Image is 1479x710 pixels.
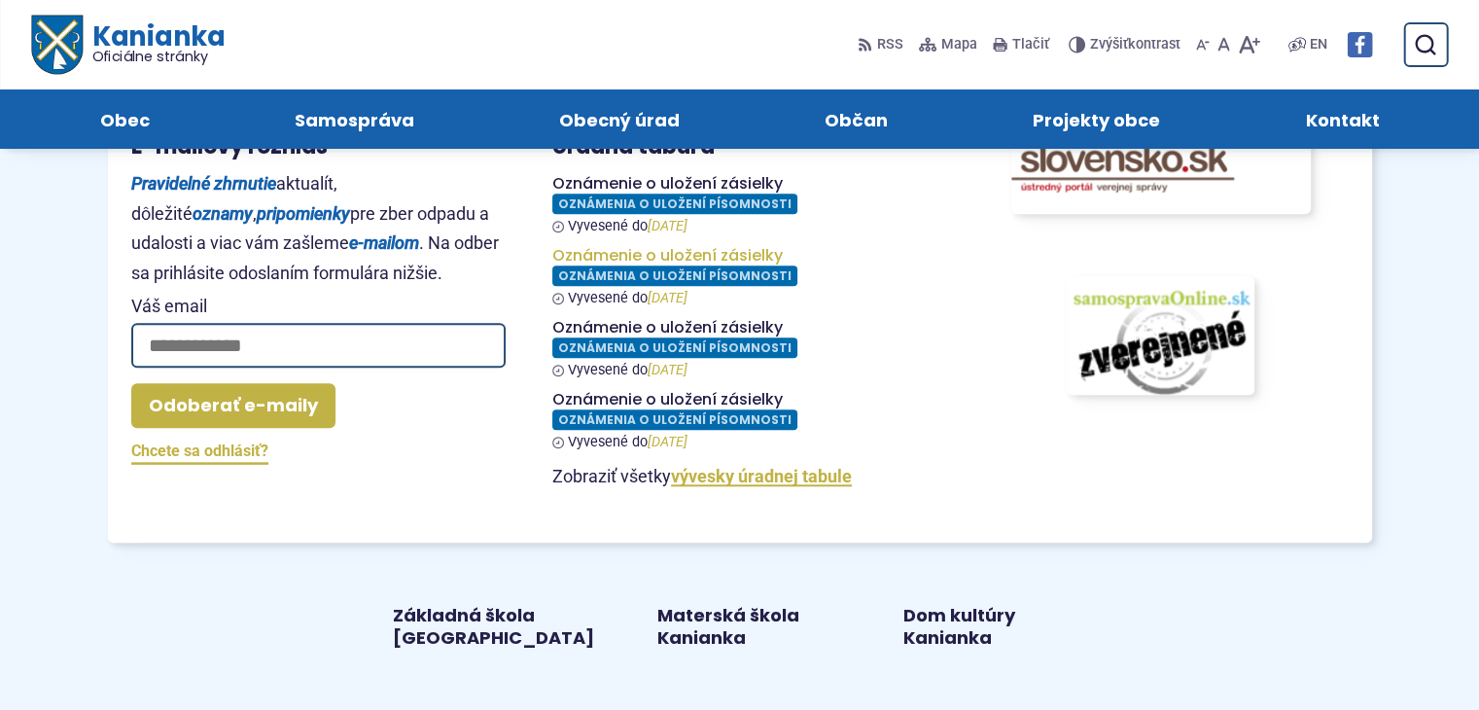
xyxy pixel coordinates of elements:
img: Odkaz na portál www.slovensko.sk [1011,135,1311,214]
span: Tlačiť [1012,37,1049,53]
span: Oficiálne stránky [91,50,225,63]
button: Zväčšiť veľkosť písma [1234,24,1264,65]
a: Občan [772,89,941,149]
span: Kontakt [1305,89,1379,149]
input: Váš email [131,323,506,368]
button: Zmenšiť veľkosť písma [1192,24,1214,65]
a: RSS [858,24,907,65]
a: Obec [47,89,202,149]
h4: Oznámenie o uložení zásielky [552,174,927,194]
span: Samospráva [295,89,414,149]
strong: oznamy [193,203,253,224]
a: Oznámenie o uložení zásielky Oznámenia o uložení písomnosti Vyvesené do[DATE] [552,318,927,378]
h3: Úradná tabuľa [552,135,715,159]
h4: Oznámenie o uložení zásielky [552,246,927,266]
a: Základná škola [GEOGRAPHIC_DATA] [395,605,594,650]
a: Oznámenie o uložení zásielky Oznámenia o uložení písomnosti Vyvesené do[DATE] [552,390,927,450]
a: Zobraziť celú úradnú tabuľu [671,466,852,486]
a: Dom kultúry Kanianka [886,605,1085,650]
button: Tlačiť [989,24,1053,65]
img: obrázok s odkazom na portál www.samospravaonline.sk, kde obec zverejňuje svoje zmluvy, faktúry a ... [1067,276,1254,395]
a: EN [1306,33,1331,56]
h1: Kanianka [82,23,224,64]
strong: e-mailom [349,232,419,253]
a: Projekty obce [980,89,1214,149]
span: Váš email [131,297,506,316]
span: Mapa [941,33,977,56]
span: Obecný úrad [559,89,680,149]
a: Kontakt [1252,89,1432,149]
h4: Oznámenie o uložení zásielky [552,390,927,409]
a: Mapa [915,24,981,65]
img: Prejsť na Facebook stránku [1347,32,1372,57]
button: Odoberať e-maily [131,383,335,428]
a: Chcete sa odhlásiť? [131,438,268,464]
span: Projekty obce [1033,89,1160,149]
button: Nastaviť pôvodnú veľkosť písma [1214,24,1234,65]
h3: E-mailový rozhlas [131,135,506,159]
a: Obecný úrad [506,89,732,149]
p: aktualít, dôležité , pre zber odpadu a udalosti a viac vám zašleme . Na odber sa prihlásite odosl... [131,169,506,288]
strong: pripomienky [257,203,350,224]
span: RSS [877,33,903,56]
a: Oznámenie o uložení zásielky Oznámenia o uložení písomnosti Vyvesené do[DATE] [552,246,927,306]
button: Zvýšiťkontrast [1069,24,1184,65]
span: Obec [100,89,150,149]
strong: Pravidelné zhrnutie [131,173,276,194]
span: kontrast [1090,37,1180,53]
img: Prejsť na domovskú stránku [31,16,82,75]
span: EN [1310,33,1327,56]
h4: Oznámenie o uložení zásielky [552,318,927,337]
span: Občan [825,89,888,149]
p: Zobraziť všetky [552,466,927,488]
a: Oznámenie o uložení zásielky Oznámenia o uložení písomnosti Vyvesené do[DATE] [552,174,927,234]
a: Logo Kanianka, prejsť na domovskú stránku. [31,16,225,75]
a: Samospráva [241,89,467,149]
a: Materská škola Kanianka [640,605,839,650]
span: Zvýšiť [1090,36,1128,53]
